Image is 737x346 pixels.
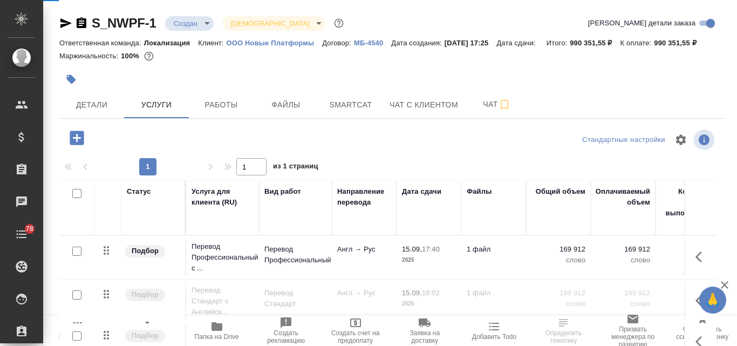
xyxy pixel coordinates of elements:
[222,16,325,31] div: Создан
[588,18,695,29] span: [PERSON_NAME] детали заказа
[66,98,118,112] span: Детали
[689,288,715,314] button: Показать кнопки
[227,38,323,47] a: ООО Новые Платформы
[59,333,97,341] span: Пересчитать
[165,16,214,31] div: Создан
[332,16,346,30] button: Доп статусы указывают на важность/срочность заказа
[59,52,121,60] p: Маржинальность:
[131,98,182,112] span: Услуги
[668,127,694,153] span: Настроить таблицу
[273,160,318,175] span: из 1 страниц
[354,38,391,47] a: МБ-4540
[531,255,585,266] p: слово
[460,316,529,346] button: Добавить Todo
[536,186,585,197] div: Общий объем
[620,39,654,47] p: К оплате:
[661,255,715,266] p: слово
[3,221,40,248] a: 78
[596,288,650,298] p: 169 912
[142,49,156,63] button: 0.00 RUB;
[689,244,715,270] button: Показать кнопки
[75,17,88,30] button: Скопировать ссылку
[598,316,668,346] button: Призвать менеджера по развитию
[264,288,326,309] p: Перевод Стандарт
[59,39,144,47] p: Ответственная команда:
[327,329,384,344] span: Создать счет на предоплату
[694,130,716,150] span: Посмотреть информацию
[43,316,113,346] button: Пересчитать
[422,245,440,253] p: 17:40
[704,289,722,311] span: 🙏
[397,329,453,344] span: Заявка на доставку
[337,186,391,208] div: Направление перевода
[596,255,650,266] p: слово
[661,298,715,309] p: слово
[260,98,312,112] span: Файлы
[547,39,570,47] p: Итого:
[390,316,460,346] button: Заявка на доставку
[654,39,704,47] p: 990 351,55 ₽
[195,98,247,112] span: Работы
[322,39,354,47] p: Договор:
[337,244,391,255] p: Англ → Рус
[192,241,254,274] p: Перевод Профессиональный с ...
[467,244,521,255] p: 1 файл
[402,298,456,309] p: 2025
[467,288,521,298] p: 1 файл
[92,16,156,30] a: S_NWPF-1
[391,39,444,47] p: Дата создания:
[170,19,201,28] button: Создан
[531,298,585,309] p: слово
[182,316,251,346] button: Папка на Drive
[390,98,458,112] span: Чат с клиентом
[121,52,142,60] p: 100%
[62,127,92,149] button: Добавить услугу
[467,186,492,197] div: Файлы
[144,39,199,47] p: Локализация
[596,244,650,255] p: 169 912
[402,186,441,197] div: Дата сдачи
[471,98,523,111] span: Чат
[192,285,254,317] p: Перевод Стандарт с Английск...
[699,287,726,314] button: 🙏
[661,288,715,298] p: 250
[132,246,159,256] p: Подбор
[227,39,323,47] p: ООО Новые Платформы
[579,132,668,148] div: split button
[19,223,40,234] span: 78
[198,39,226,47] p: Клиент:
[496,39,538,47] p: Дата сдачи:
[661,186,715,229] div: Кол-во ед. изм., выполняемое в час
[402,289,422,297] p: 15.09,
[132,330,159,341] p: Подбор
[535,329,592,344] span: Определить тематику
[422,289,440,297] p: 18:02
[445,39,497,47] p: [DATE] 17:25
[192,186,254,208] div: Услуга для клиента (RU)
[472,333,516,341] span: Добавить Todo
[529,316,598,346] button: Определить тематику
[337,288,391,298] p: Англ → Рус
[596,298,650,309] p: слово
[264,186,301,197] div: Вид работ
[531,244,585,255] p: 169 912
[251,316,321,346] button: Создать рекламацию
[195,333,239,341] span: Папка на Drive
[402,245,422,253] p: 15.09,
[661,244,715,255] p: 250
[264,244,326,266] p: Перевод Профессиональный
[258,329,315,344] span: Создать рекламацию
[325,98,377,112] span: Smartcat
[127,186,151,197] div: Статус
[320,316,390,346] button: Создать счет на предоплату
[498,98,511,111] svg: Подписаться
[59,67,83,91] button: Добавить тэг
[531,288,585,298] p: 169 912
[132,289,159,300] p: Подбор
[570,39,620,47] p: 990 351,55 ₽
[596,186,650,208] div: Оплачиваемый объем
[228,19,312,28] button: [DEMOGRAPHIC_DATA]
[667,316,737,346] button: Скопировать ссылку на оценку заказа
[354,39,391,47] p: МБ-4540
[402,255,456,266] p: 2025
